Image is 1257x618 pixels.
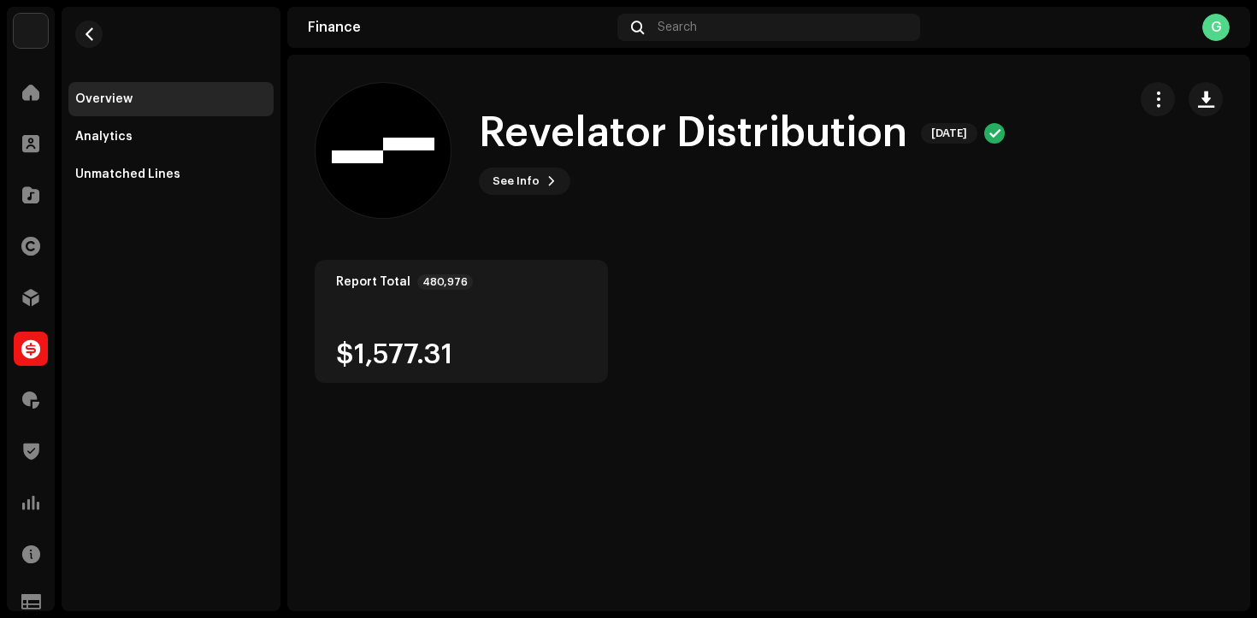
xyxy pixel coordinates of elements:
img: acab2465-393a-471f-9647-fa4d43662784 [14,14,48,48]
span: [DATE] [921,123,977,144]
span: Search [658,21,697,34]
re-m-nav-item: Overview [68,82,274,116]
p-badge: 480,976 [417,274,473,290]
h1: Revelator Distribution [479,106,907,161]
span: See Info [493,164,540,198]
button: See Info [479,168,570,195]
re-m-nav-item: Unmatched Lines [68,157,274,191]
div: Finance [308,21,611,34]
div: Overview [75,92,133,106]
re-m-nav-item: Analytics [68,120,274,154]
div: Analytics [75,130,133,144]
div: G [1202,14,1230,41]
div: Unmatched Lines [75,168,180,181]
div: Report Total [336,275,410,289]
